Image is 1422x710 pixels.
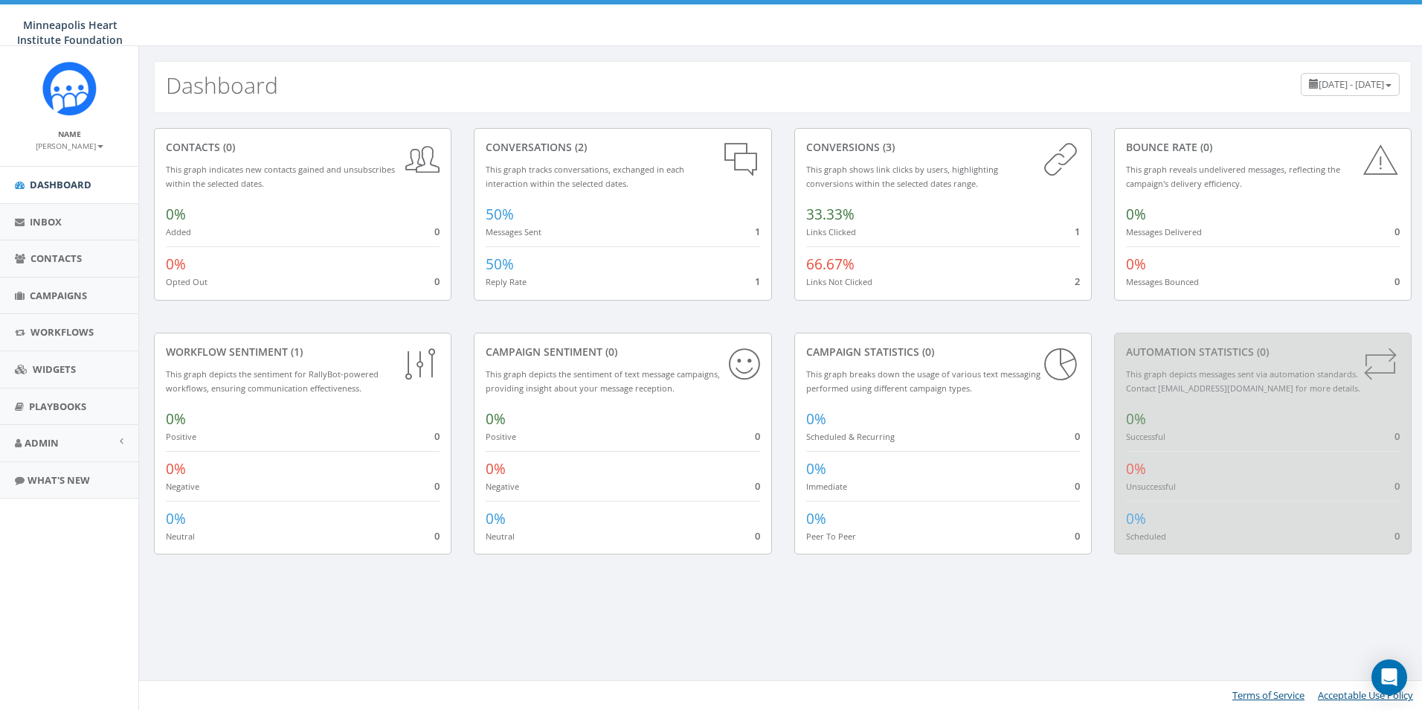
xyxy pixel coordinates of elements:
span: 0% [1126,255,1146,274]
span: 66.67% [806,255,855,274]
span: Dashboard [30,178,91,191]
small: Scheduled & Recurring [806,431,895,442]
span: 0 [434,529,440,543]
a: Acceptable Use Policy [1318,688,1413,702]
small: Unsuccessful [1126,481,1176,492]
small: Opted Out [166,276,207,287]
small: Neutral [486,531,515,542]
span: 0% [486,509,506,528]
small: Positive [486,431,516,442]
span: Contacts [30,252,82,265]
span: 0 [1394,275,1400,288]
span: (1) [288,345,303,359]
span: 50% [486,255,514,274]
span: 0% [166,205,186,224]
span: Playbooks [29,400,86,413]
span: 0 [1394,529,1400,543]
img: Rally_Platform_Icon.png [42,61,97,117]
small: Reply Rate [486,276,527,287]
small: This graph reveals undelivered messages, reflecting the campaign's delivery efficiency. [1126,164,1340,189]
span: 0 [434,479,440,493]
span: 0 [1394,479,1400,493]
small: Links Not Clicked [806,276,872,287]
span: (0) [919,345,934,359]
small: This graph depicts messages sent via automation standards. Contact [EMAIL_ADDRESS][DOMAIN_NAME] f... [1126,368,1360,394]
span: 1 [755,225,760,238]
span: 0 [1075,529,1080,543]
span: 0 [1075,479,1080,493]
span: 0% [166,509,186,528]
span: 0 [434,275,440,288]
span: 2 [1075,275,1080,288]
div: conversions [806,140,1080,155]
span: (0) [1197,140,1212,154]
small: Immediate [806,481,847,492]
div: conversations [486,140,759,155]
span: Campaigns [30,289,87,302]
a: Terms of Service [1232,688,1304,702]
span: Inbox [30,215,62,228]
span: 1 [1075,225,1080,238]
small: Messages Sent [486,226,541,237]
small: Successful [1126,431,1165,442]
span: 0 [1394,225,1400,238]
span: 0% [806,409,826,429]
span: 0 [755,479,760,493]
span: 0 [755,429,760,443]
small: This graph tracks conversations, exchanged in each interaction within the selected dates. [486,164,684,189]
div: Campaign Statistics [806,345,1080,359]
span: 0% [166,409,186,429]
small: Messages Bounced [1126,276,1199,287]
div: Bounce Rate [1126,140,1400,155]
span: 0% [486,409,506,429]
span: 0% [166,459,186,479]
span: 1 [755,275,760,288]
span: 0% [1126,509,1146,528]
span: (0) [1254,345,1269,359]
small: Scheduled [1126,531,1166,542]
span: 0% [1126,459,1146,479]
div: contacts [166,140,440,155]
span: Widgets [33,362,76,376]
small: Messages Delivered [1126,226,1202,237]
div: Campaign Sentiment [486,345,759,359]
span: 0% [806,459,826,479]
div: Workflow Sentiment [166,345,440,359]
span: 0 [1075,429,1080,443]
small: Links Clicked [806,226,856,237]
div: Automation Statistics [1126,345,1400,359]
h2: Dashboard [166,73,278,97]
span: Admin [25,436,59,450]
span: 33.33% [806,205,855,224]
span: Minneapolis Heart Institute Foundation [17,18,123,47]
span: (3) [880,140,895,154]
span: 0 [434,225,440,238]
span: 50% [486,205,514,224]
small: Negative [486,481,519,492]
small: This graph depicts the sentiment for RallyBot-powered workflows, ensuring communication effective... [166,368,379,394]
span: Workflows [30,325,94,339]
small: Negative [166,481,199,492]
small: This graph shows link clicks by users, highlighting conversions within the selected dates range. [806,164,998,189]
span: What's New [28,473,90,487]
span: (2) [572,140,587,154]
small: This graph breaks down the usage of various text messaging performed using different campaign types. [806,368,1040,394]
div: Open Intercom Messenger [1371,659,1407,695]
span: 0% [806,509,826,528]
span: 0% [166,255,186,274]
small: This graph indicates new contacts gained and unsubscribes within the selected dates. [166,164,395,189]
span: (0) [220,140,235,154]
span: 0 [1394,429,1400,443]
span: 0% [486,459,506,479]
a: [PERSON_NAME] [36,138,103,152]
span: 0 [755,529,760,543]
small: Neutral [166,531,195,542]
span: (0) [602,345,617,359]
small: Added [166,226,191,237]
span: 0 [434,429,440,443]
small: Positive [166,431,196,442]
span: 0% [1126,205,1146,224]
small: Peer To Peer [806,531,856,542]
small: Name [58,129,81,139]
span: [DATE] - [DATE] [1319,77,1384,91]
